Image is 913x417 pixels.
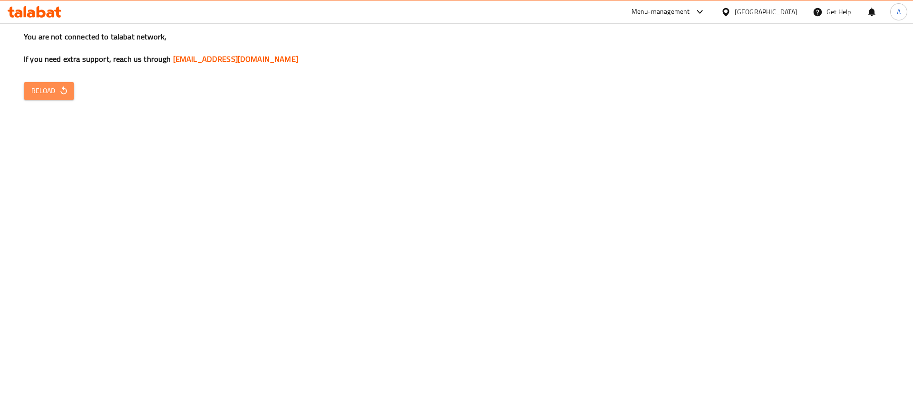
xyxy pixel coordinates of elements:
[31,85,67,97] span: Reload
[631,6,690,18] div: Menu-management
[24,82,74,100] button: Reload
[897,7,901,17] span: A
[735,7,797,17] div: [GEOGRAPHIC_DATA]
[173,52,298,66] a: [EMAIL_ADDRESS][DOMAIN_NAME]
[24,31,889,65] h3: You are not connected to talabat network, If you need extra support, reach us through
